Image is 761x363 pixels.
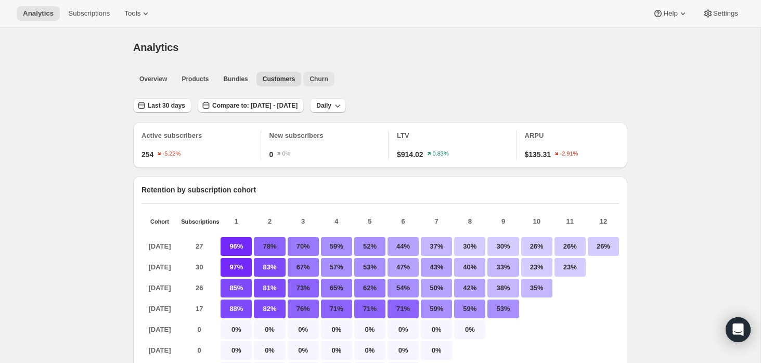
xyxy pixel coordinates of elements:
p: Subscriptions [181,218,217,225]
p: 53% [354,258,385,277]
p: 0% [421,320,452,339]
p: Retention by subscription cohort [141,185,619,195]
p: 38% [487,279,519,297]
span: $914.02 [397,149,423,160]
p: 33% [487,258,519,277]
p: 81% [254,279,285,297]
span: 254 [141,149,153,160]
p: 0% [354,341,385,360]
p: 0% [254,320,285,339]
p: 78% [254,237,285,256]
p: 53% [487,300,519,318]
span: Help [663,9,677,18]
span: New subscribers [269,132,324,139]
span: Tools [124,9,140,18]
button: Tools [118,6,157,21]
p: 50% [421,279,452,297]
span: Customers [263,75,295,83]
p: 65% [321,279,352,297]
p: 88% [221,300,252,318]
p: 1 [221,216,252,227]
p: 62% [354,279,385,297]
p: 52% [354,237,385,256]
p: 44% [388,237,419,256]
p: 10 [521,216,552,227]
button: Daily [310,98,346,113]
span: ARPU [525,132,544,139]
p: 57% [321,258,352,277]
p: 71% [388,300,419,318]
p: 67% [288,258,319,277]
p: 0% [254,341,285,360]
p: [DATE] [141,237,178,256]
p: 23% [521,258,552,277]
p: 59% [421,300,452,318]
button: Compare to: [DATE] - [DATE] [198,98,304,113]
p: 26% [554,237,586,256]
span: Overview [139,75,167,83]
div: Open Intercom Messenger [726,317,751,342]
text: -5.22% [163,151,181,157]
p: 2 [254,216,285,227]
text: -2.91% [560,151,578,157]
p: 30% [487,237,519,256]
p: 26% [521,237,552,256]
p: 85% [221,279,252,297]
p: 6 [388,216,419,227]
p: 12 [588,216,619,227]
span: Last 30 days [148,101,185,110]
p: 7 [421,216,452,227]
button: Last 30 days [133,98,191,113]
span: Bundles [223,75,248,83]
p: 54% [388,279,419,297]
p: 82% [254,300,285,318]
p: 17 [181,300,217,318]
span: LTV [397,132,409,139]
button: Analytics [17,6,60,21]
p: [DATE] [141,279,178,297]
p: 0 [181,320,217,339]
span: Analytics [133,42,178,53]
p: 0% [454,320,485,339]
p: 97% [221,258,252,277]
span: Churn [309,75,328,83]
p: 70% [288,237,319,256]
span: $135.31 [525,149,551,160]
p: 8 [454,216,485,227]
p: 11 [554,216,586,227]
span: Settings [713,9,738,18]
p: 71% [354,300,385,318]
p: 23% [554,258,586,277]
p: 43% [421,258,452,277]
p: 0% [221,320,252,339]
p: [DATE] [141,258,178,277]
p: 40% [454,258,485,277]
p: 59% [454,300,485,318]
p: 59% [321,237,352,256]
p: 27 [181,237,217,256]
span: Analytics [23,9,54,18]
p: 4 [321,216,352,227]
span: 0 [269,149,274,160]
button: Settings [696,6,744,21]
p: 26 [181,279,217,297]
p: 71% [321,300,352,318]
p: 35% [521,279,552,297]
p: 0% [288,320,319,339]
p: 9 [487,216,519,227]
p: 0% [388,320,419,339]
p: 76% [288,300,319,318]
p: 96% [221,237,252,256]
button: Help [647,6,694,21]
p: 83% [254,258,285,277]
p: 47% [388,258,419,277]
span: Active subscribers [141,132,202,139]
p: [DATE] [141,341,178,360]
p: 5 [354,216,385,227]
p: 0 [181,341,217,360]
p: 42% [454,279,485,297]
p: 0% [321,341,352,360]
p: 0% [388,341,419,360]
p: 26% [588,237,619,256]
p: 0% [221,341,252,360]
